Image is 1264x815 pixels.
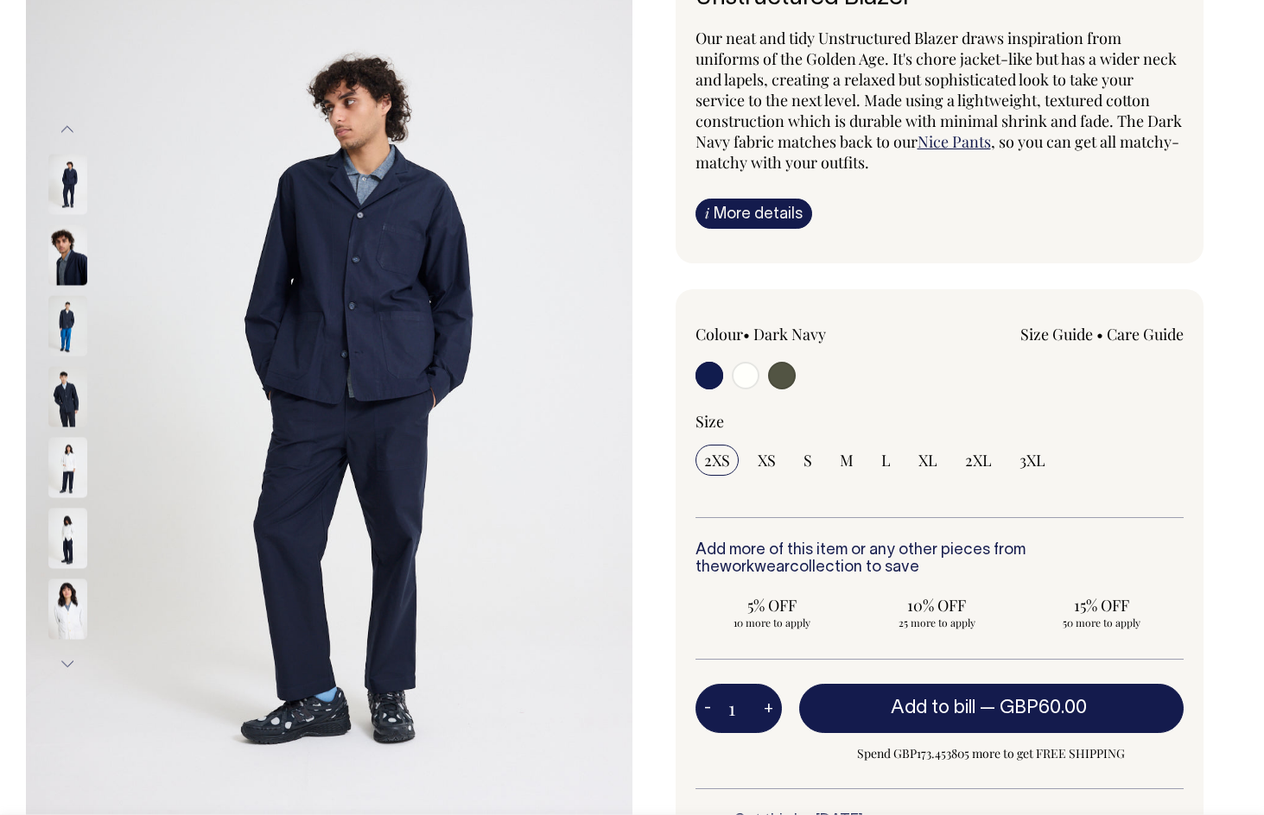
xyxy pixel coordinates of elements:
[696,542,1185,577] h6: Add more of this item or any other pieces from the collection to save
[705,204,709,222] span: i
[48,155,87,215] img: dark-navy
[696,324,891,344] div: Colour
[1019,450,1045,471] span: 3XL
[918,131,991,152] a: Nice Pants
[795,445,821,476] input: S
[891,699,975,717] span: Add to bill
[48,296,87,357] img: dark-navy
[831,445,862,476] input: M
[704,595,841,616] span: 5% OFF
[1032,616,1169,629] span: 50 more to apply
[1096,324,1103,344] span: •
[860,590,1013,635] input: 10% OFF 25 more to apply
[743,324,750,344] span: •
[48,579,87,640] img: off-white
[910,445,946,476] input: XL
[720,560,790,575] a: workwear
[881,450,891,471] span: L
[980,699,1091,717] span: —
[704,450,730,471] span: 2XS
[48,225,87,286] img: dark-navy
[48,367,87,427] img: dark-navy
[749,445,784,476] input: XS
[48,509,87,569] img: off-white
[840,450,854,471] span: M
[1011,445,1054,476] input: 3XL
[1000,699,1087,717] span: GBP60.00
[868,616,1005,629] span: 25 more to apply
[54,645,80,684] button: Next
[704,616,841,629] span: 10 more to apply
[1107,324,1184,344] a: Care Guide
[758,450,776,471] span: XS
[696,590,849,635] input: 5% OFF 10 more to apply
[803,450,812,471] span: S
[1024,590,1178,635] input: 15% OFF 50 more to apply
[918,450,937,471] span: XL
[696,411,1185,432] div: Size
[696,692,720,726] button: -
[696,131,1179,173] span: , so you can get all matchy-matchy with your outfits.
[965,450,992,471] span: 2XL
[755,692,782,726] button: +
[1020,324,1093,344] a: Size Guide
[873,445,899,476] input: L
[48,438,87,498] img: off-white
[696,445,739,476] input: 2XS
[696,199,812,229] a: iMore details
[54,111,80,149] button: Previous
[799,743,1185,764] span: Spend GBP173.453805 more to get FREE SHIPPING
[753,324,826,344] label: Dark Navy
[696,28,1182,152] span: Our neat and tidy Unstructured Blazer draws inspiration from uniforms of the Golden Age. It's cho...
[956,445,1000,476] input: 2XL
[868,595,1005,616] span: 10% OFF
[1032,595,1169,616] span: 15% OFF
[799,684,1185,732] button: Add to bill —GBP60.00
